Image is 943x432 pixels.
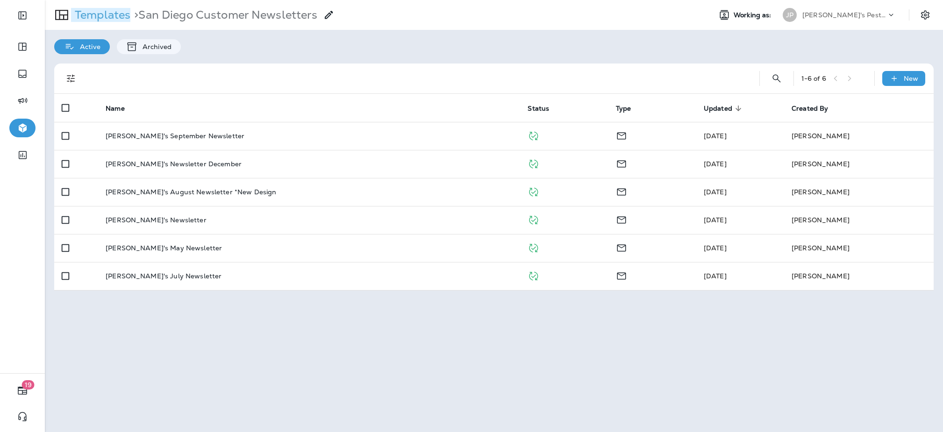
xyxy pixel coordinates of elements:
[106,160,242,168] p: [PERSON_NAME]'s Newsletter December
[784,206,934,234] td: [PERSON_NAME]
[917,7,934,23] button: Settings
[9,381,36,400] button: 19
[704,132,727,140] span: Shannon Davis
[616,159,627,167] span: Email
[528,105,549,113] span: Status
[528,271,539,279] span: Published
[704,105,732,113] span: Updated
[616,271,627,279] span: Email
[792,104,840,113] span: Created By
[704,272,727,280] span: Shannon Davis
[783,8,797,22] div: JP
[784,234,934,262] td: [PERSON_NAME]
[106,105,125,113] span: Name
[734,11,773,19] span: Working as:
[528,215,539,223] span: Published
[528,243,539,251] span: Published
[784,178,934,206] td: [PERSON_NAME]
[704,188,727,196] span: Shannon Davis
[616,215,627,223] span: Email
[9,6,36,25] button: Expand Sidebar
[106,244,222,252] p: [PERSON_NAME]'s May Newsletter
[616,105,631,113] span: Type
[704,160,727,168] span: Shannon Davis
[130,8,317,22] p: San Diego Customer Newsletters
[106,272,221,280] p: [PERSON_NAME]'s July Newsletter
[616,131,627,139] span: Email
[106,216,207,224] p: [PERSON_NAME]'s Newsletter
[904,75,918,82] p: New
[616,243,627,251] span: Email
[71,8,130,22] p: Templates
[528,131,539,139] span: Published
[138,43,171,50] p: Archived
[528,159,539,167] span: Published
[704,104,744,113] span: Updated
[704,244,727,252] span: Shannon Davis
[792,105,828,113] span: Created By
[106,132,244,140] p: [PERSON_NAME]'s September Newsletter
[106,104,137,113] span: Name
[62,69,80,88] button: Filters
[22,380,35,390] span: 19
[784,262,934,290] td: [PERSON_NAME]
[802,11,886,19] p: [PERSON_NAME]'s Pest Control - [GEOGRAPHIC_DATA]
[75,43,100,50] p: Active
[616,187,627,195] span: Email
[704,216,727,224] span: J-P Scoville
[106,188,276,196] p: [PERSON_NAME]'s August Newsletter *New Design
[784,122,934,150] td: [PERSON_NAME]
[801,75,826,82] div: 1 - 6 of 6
[616,104,643,113] span: Type
[528,104,561,113] span: Status
[784,150,934,178] td: [PERSON_NAME]
[767,69,786,88] button: Search Templates
[528,187,539,195] span: Published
